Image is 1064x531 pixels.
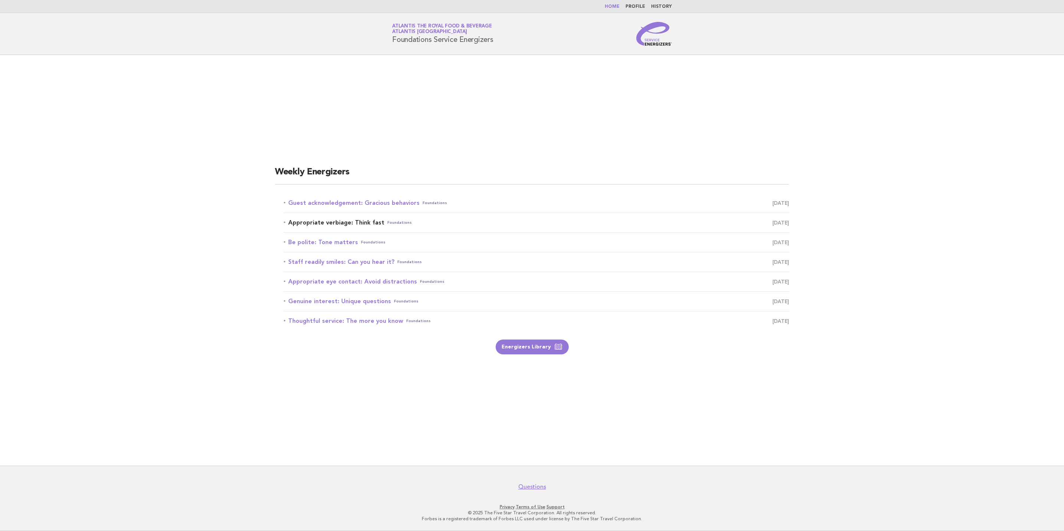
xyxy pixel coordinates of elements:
a: Support [546,504,565,509]
span: [DATE] [772,198,789,208]
a: Staff readily smiles: Can you hear it?Foundations [DATE] [284,257,789,267]
a: History [651,4,672,9]
span: Foundations [423,198,447,208]
h2: Weekly Energizers [275,166,789,184]
span: Atlantis [GEOGRAPHIC_DATA] [392,30,467,35]
span: Foundations [387,217,412,228]
a: Profile [625,4,645,9]
a: Guest acknowledgement: Gracious behaviorsFoundations [DATE] [284,198,789,208]
a: Appropriate verbiage: Think fastFoundations [DATE] [284,217,789,228]
a: Be polite: Tone mattersFoundations [DATE] [284,237,789,248]
h1: Foundations Service Energizers [392,24,493,43]
a: Home [605,4,620,9]
a: Questions [518,483,546,491]
span: Foundations [397,257,422,267]
a: Genuine interest: Unique questionsFoundations [DATE] [284,296,789,307]
span: [DATE] [772,217,789,228]
p: © 2025 The Five Star Travel Corporation. All rights reserved. [305,510,759,516]
span: Foundations [361,237,385,248]
span: [DATE] [772,276,789,287]
span: Foundations [394,296,418,307]
span: [DATE] [772,237,789,248]
p: · · [305,504,759,510]
img: Service Energizers [636,22,672,46]
a: Atlantis the Royal Food & BeverageAtlantis [GEOGRAPHIC_DATA] [392,24,492,34]
a: Appropriate eye contact: Avoid distractionsFoundations [DATE] [284,276,789,287]
a: Privacy [500,504,515,509]
a: Terms of Use [516,504,545,509]
span: [DATE] [772,257,789,267]
a: Energizers Library [496,340,569,354]
p: Forbes is a registered trademark of Forbes LLC used under license by The Five Star Travel Corpora... [305,516,759,522]
span: Foundations [420,276,444,287]
a: Thoughtful service: The more you knowFoundations [DATE] [284,316,789,326]
span: [DATE] [772,316,789,326]
span: [DATE] [772,296,789,307]
span: Foundations [406,316,431,326]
